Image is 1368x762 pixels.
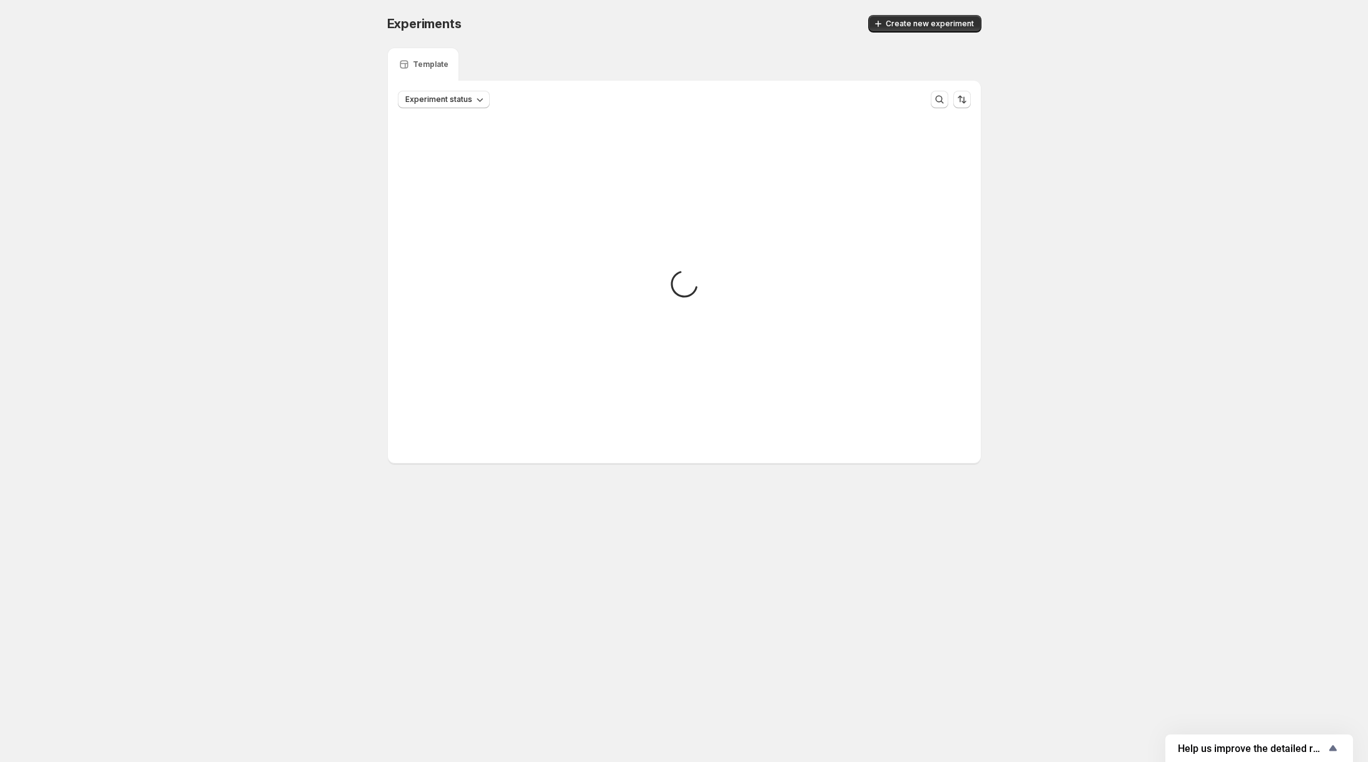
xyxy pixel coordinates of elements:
[405,94,472,104] span: Experiment status
[413,59,448,69] p: Template
[953,91,971,108] button: Sort the results
[1178,741,1340,756] button: Show survey - Help us improve the detailed report for A/B campaigns
[1178,743,1325,754] span: Help us improve the detailed report for A/B campaigns
[886,19,974,29] span: Create new experiment
[387,16,462,31] span: Experiments
[398,91,490,108] button: Experiment status
[868,15,981,33] button: Create new experiment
